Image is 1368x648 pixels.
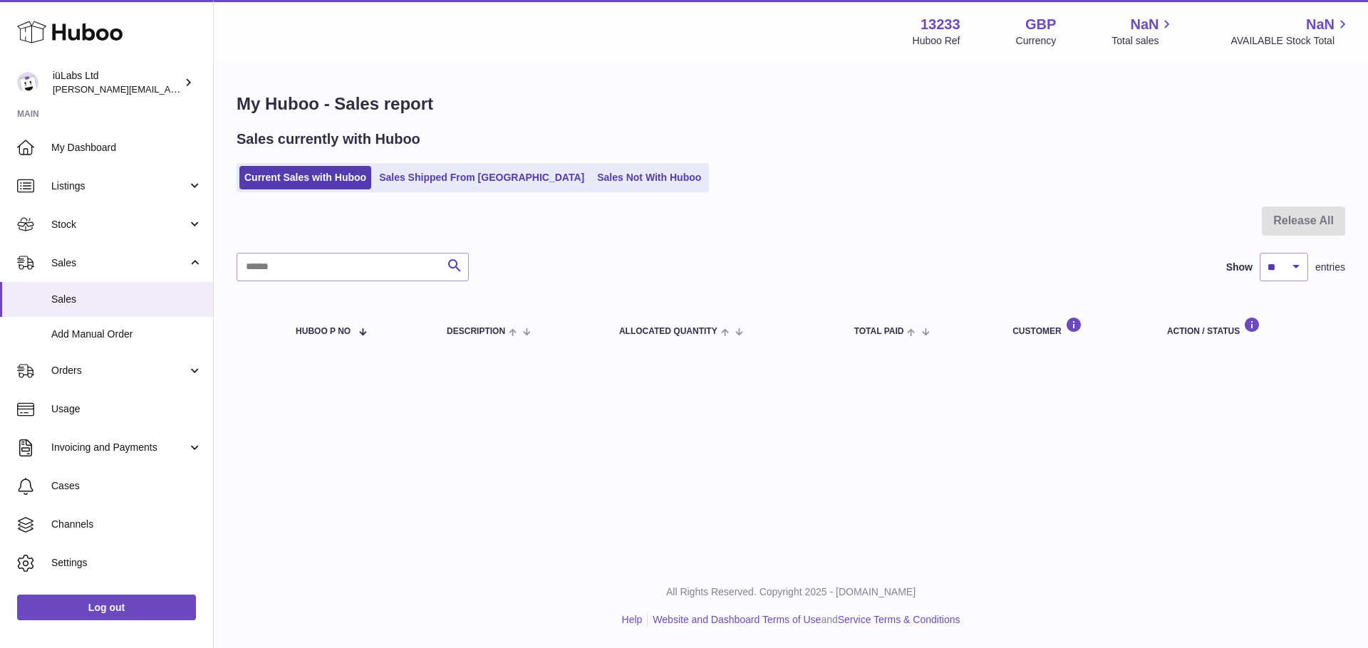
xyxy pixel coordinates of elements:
a: NaN AVAILABLE Stock Total [1230,15,1351,48]
img: annunziata@iulabs.co [17,72,38,93]
label: Show [1226,261,1253,274]
span: AVAILABLE Stock Total [1230,34,1351,48]
a: Website and Dashboard Terms of Use [653,614,821,625]
a: Help [622,614,643,625]
span: entries [1315,261,1345,274]
a: Sales Not With Huboo [592,166,706,189]
h1: My Huboo - Sales report [237,93,1345,115]
span: Add Manual Order [51,328,202,341]
span: NaN [1306,15,1335,34]
span: Sales [51,256,187,270]
span: ALLOCATED Quantity [619,327,717,336]
li: and [648,613,960,627]
span: Cases [51,479,202,493]
span: Stock [51,218,187,231]
a: Current Sales with Huboo [239,166,371,189]
a: Sales Shipped From [GEOGRAPHIC_DATA] [374,166,589,189]
strong: 13233 [921,15,960,34]
div: Huboo Ref [913,34,960,48]
span: Huboo P no [296,327,351,336]
span: NaN [1130,15,1159,34]
strong: GBP [1025,15,1056,34]
span: [PERSON_NAME][EMAIL_ADDRESS][DOMAIN_NAME] [53,83,286,95]
div: iüLabs Ltd [53,69,181,96]
span: Description [447,327,505,336]
span: My Dashboard [51,141,202,155]
p: All Rights Reserved. Copyright 2025 - [DOMAIN_NAME] [225,585,1357,599]
span: Usage [51,402,202,416]
div: Currency [1016,34,1057,48]
h2: Sales currently with Huboo [237,130,420,149]
span: Sales [51,293,202,306]
div: Customer [1012,317,1139,336]
a: NaN Total sales [1111,15,1175,48]
div: Action / Status [1167,317,1331,336]
a: Log out [17,595,196,620]
span: Listings [51,179,187,193]
span: Orders [51,364,187,377]
span: Total sales [1111,34,1175,48]
span: Channels [51,518,202,531]
a: Service Terms & Conditions [838,614,960,625]
span: Invoicing and Payments [51,441,187,454]
span: Total paid [854,327,904,336]
span: Settings [51,556,202,570]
